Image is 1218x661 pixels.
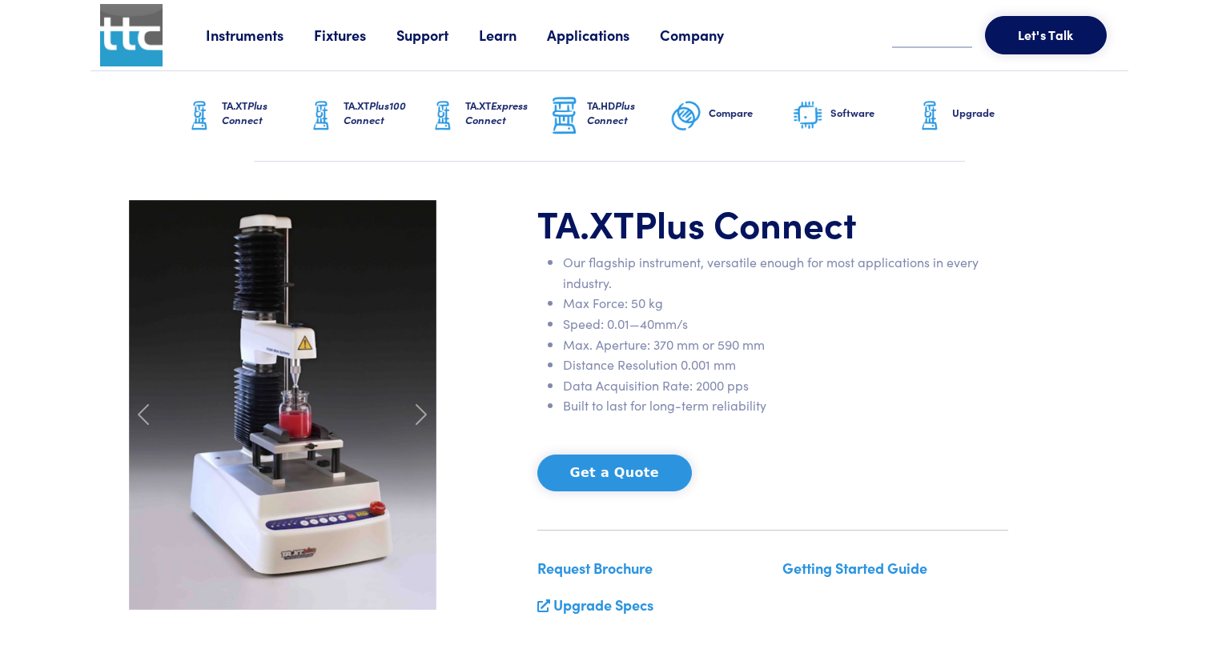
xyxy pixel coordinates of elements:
[670,71,792,161] a: Compare
[792,71,914,161] a: Software
[563,375,1008,396] li: Data Acquisition Rate: 2000 pps
[396,25,479,45] a: Support
[183,96,215,136] img: ta-xt-graphic.png
[222,98,267,127] span: Plus Connect
[427,96,459,136] img: ta-xt-graphic.png
[563,395,1008,416] li: Built to last for long-term reliability
[549,95,581,137] img: ta-hd-graphic.png
[587,98,670,127] h6: TA.HD
[914,71,1035,161] a: Upgrade
[563,314,1008,335] li: Speed: 0.01—40mm/s
[549,71,670,161] a: TA.HDPlus Connect
[660,25,754,45] a: Company
[314,25,396,45] a: Fixtures
[305,96,337,136] img: ta-xt-graphic.png
[344,98,406,127] span: Plus100 Connect
[563,335,1008,355] li: Max. Aperture: 370 mm or 590 mm
[100,4,163,66] img: ttc_logo_1x1_v1.0.png
[792,99,824,133] img: software-graphic.png
[305,71,427,161] a: TA.XTPlus100 Connect
[129,200,436,610] img: carousel-ta-xt-plus-bloom.jpg
[222,98,305,127] h6: TA.XT
[830,106,914,120] h6: Software
[782,558,927,578] a: Getting Started Guide
[914,96,946,136] img: ta-xt-graphic.png
[709,106,792,120] h6: Compare
[206,25,314,45] a: Instruments
[344,98,427,127] h6: TA.XT
[985,16,1107,54] button: Let's Talk
[553,595,653,615] a: Upgrade Specs
[563,293,1008,314] li: Max Force: 50 kg
[537,558,653,578] a: Request Brochure
[465,98,549,127] h6: TA.XT
[563,355,1008,375] li: Distance Resolution 0.001 mm
[952,106,1035,120] h6: Upgrade
[537,200,1008,246] h1: TA.XT
[479,25,547,45] a: Learn
[634,197,857,248] span: Plus Connect
[183,71,305,161] a: TA.XTPlus Connect
[670,96,702,136] img: compare-graphic.png
[465,98,528,127] span: Express Connect
[563,252,1008,293] li: Our flagship instrument, versatile enough for most applications in every industry.
[537,455,692,491] button: Get a Quote
[587,98,635,127] span: Plus Connect
[547,25,660,45] a: Applications
[427,71,549,161] a: TA.XTExpress Connect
